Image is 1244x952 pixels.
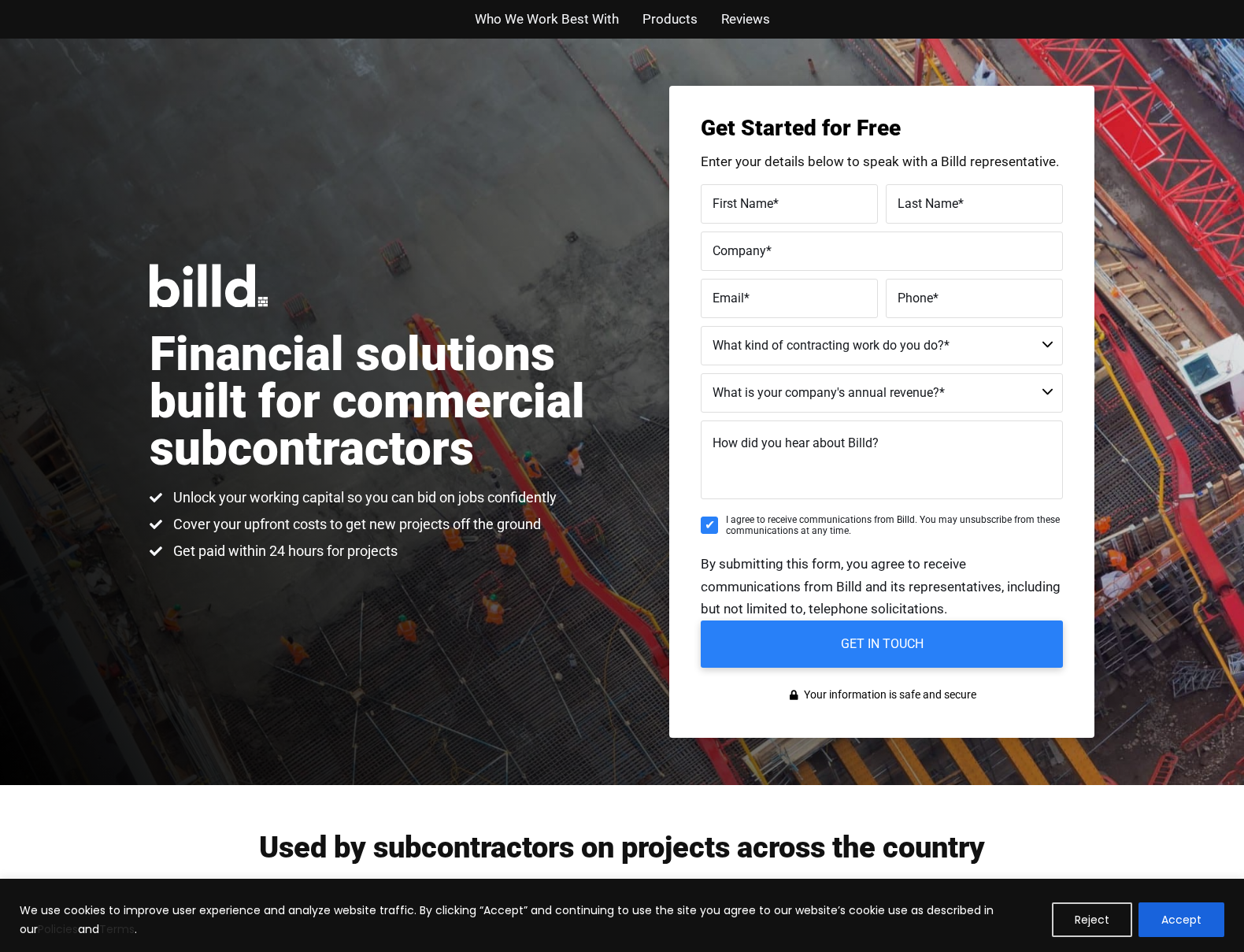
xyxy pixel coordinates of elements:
input: GET IN TOUCH [701,620,1063,668]
span: Unlock your working capital so you can bid on jobs confidently [169,488,557,507]
h2: Used by subcontractors on projects across the country [150,832,1094,862]
a: Who We Work Best With [475,8,619,31]
span: I agree to receive communications from Billd. You may unsubscribe from these communications at an... [726,514,1063,537]
a: Products [642,8,698,31]
a: Policies [38,921,78,937]
span: Get paid within 24 hours for projects [169,542,398,561]
span: How did you hear about Billd? [713,435,879,450]
a: Terms [99,921,135,937]
span: Phone [898,290,933,305]
span: Cover your upfront costs to get new projects off the ground [169,515,541,534]
span: By submitting this form, you agree to receive communications from Billd and its representatives, ... [701,556,1061,617]
span: First Name [713,195,773,210]
h3: Get Started for Free [701,117,1063,139]
button: Reject [1052,902,1132,937]
span: Your information is safe and secure [800,683,976,706]
a: Reviews [721,8,770,31]
h1: Financial solutions built for commercial subcontractors [150,331,622,472]
span: Company [713,243,766,257]
input: I agree to receive communications from Billd. You may unsubscribe from these communications at an... [701,517,718,534]
button: Accept [1138,902,1224,937]
span: Email [713,290,744,305]
span: Last Name [898,195,958,210]
p: We use cookies to improve user experience and analyze website traffic. By clicking “Accept” and c... [20,901,1040,939]
p: Enter your details below to speak with a Billd representative. [701,155,1063,169]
